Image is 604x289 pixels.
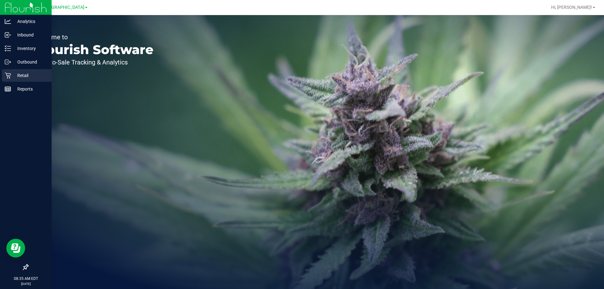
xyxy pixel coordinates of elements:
[5,18,11,25] inline-svg: Analytics
[5,32,11,38] inline-svg: Inbound
[5,45,11,52] inline-svg: Inventory
[6,239,25,258] iframe: Resource center
[5,86,11,92] inline-svg: Reports
[11,85,49,93] p: Reports
[3,276,49,281] p: 08:35 AM EDT
[11,18,49,25] p: Analytics
[11,72,49,79] p: Retail
[34,34,154,40] p: Welcome to
[41,5,84,10] span: [GEOGRAPHIC_DATA]
[5,59,11,65] inline-svg: Outbound
[11,31,49,39] p: Inbound
[551,5,592,10] span: Hi, [PERSON_NAME]!
[11,58,49,66] p: Outbound
[34,43,154,56] p: Flourish Software
[5,72,11,79] inline-svg: Retail
[34,59,154,65] p: Seed-to-Sale Tracking & Analytics
[3,281,49,286] p: [DATE]
[11,45,49,52] p: Inventory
